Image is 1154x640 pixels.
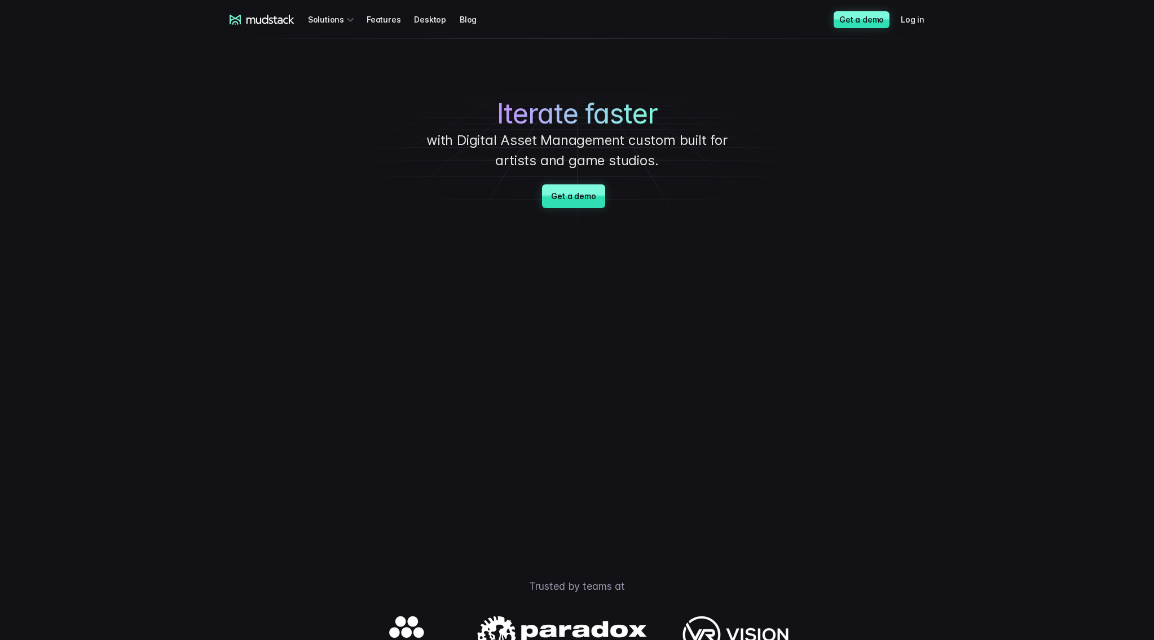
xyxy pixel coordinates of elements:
a: Get a demo [834,11,889,28]
a: Desktop [414,9,460,30]
a: mudstack logo [230,15,294,25]
a: Blog [460,9,490,30]
span: Iterate faster [497,98,658,130]
div: Solutions [308,9,358,30]
a: Get a demo [542,184,605,208]
a: Log in [901,9,938,30]
a: Features [367,9,414,30]
p: with Digital Asset Management custom built for artists and game studios. [408,130,746,171]
p: Trusted by teams at [182,579,972,594]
